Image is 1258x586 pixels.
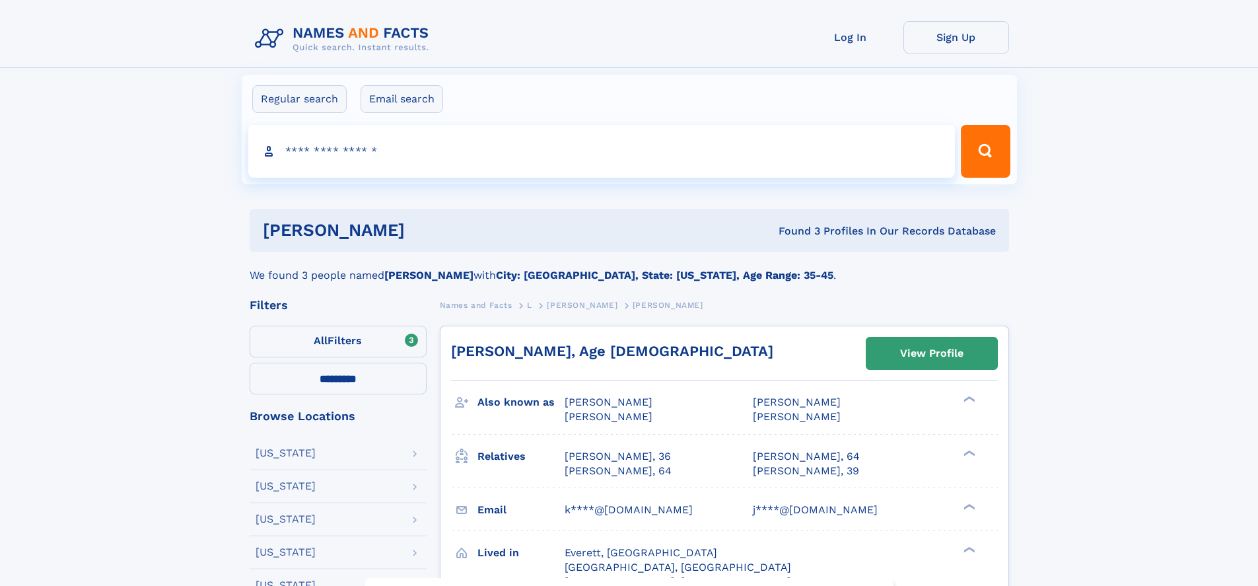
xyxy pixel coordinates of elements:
[565,561,791,573] span: [GEOGRAPHIC_DATA], [GEOGRAPHIC_DATA]
[960,545,976,554] div: ❯
[565,410,652,423] span: [PERSON_NAME]
[961,125,1010,178] button: Search Button
[753,396,841,408] span: [PERSON_NAME]
[252,85,347,113] label: Regular search
[565,449,671,464] a: [PERSON_NAME], 36
[753,410,841,423] span: [PERSON_NAME]
[798,21,903,54] a: Log In
[440,297,512,313] a: Names and Facts
[903,21,1009,54] a: Sign Up
[256,448,316,458] div: [US_STATE]
[384,269,473,281] b: [PERSON_NAME]
[960,502,976,511] div: ❯
[527,297,532,313] a: L
[592,224,996,238] div: Found 3 Profiles In Our Records Database
[451,343,773,359] a: [PERSON_NAME], Age [DEMOGRAPHIC_DATA]
[960,395,976,404] div: ❯
[753,464,859,478] a: [PERSON_NAME], 39
[256,547,316,558] div: [US_STATE]
[565,464,672,478] a: [PERSON_NAME], 64
[250,410,427,422] div: Browse Locations
[256,514,316,525] div: [US_STATE]
[314,334,328,347] span: All
[477,391,565,414] h3: Also known as
[960,449,976,457] div: ❯
[866,338,997,369] a: View Profile
[477,499,565,521] h3: Email
[633,301,703,310] span: [PERSON_NAME]
[256,481,316,492] div: [US_STATE]
[547,301,617,310] span: [PERSON_NAME]
[250,326,427,357] label: Filters
[900,338,963,369] div: View Profile
[477,542,565,564] h3: Lived in
[248,125,956,178] input: search input
[547,297,617,313] a: [PERSON_NAME]
[753,449,860,464] a: [PERSON_NAME], 64
[477,445,565,468] h3: Relatives
[361,85,443,113] label: Email search
[263,222,592,238] h1: [PERSON_NAME]
[565,396,652,408] span: [PERSON_NAME]
[527,301,532,310] span: L
[250,299,427,311] div: Filters
[565,546,717,559] span: Everett, [GEOGRAPHIC_DATA]
[250,252,1009,283] div: We found 3 people named with .
[496,269,833,281] b: City: [GEOGRAPHIC_DATA], State: [US_STATE], Age Range: 35-45
[250,21,440,57] img: Logo Names and Facts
